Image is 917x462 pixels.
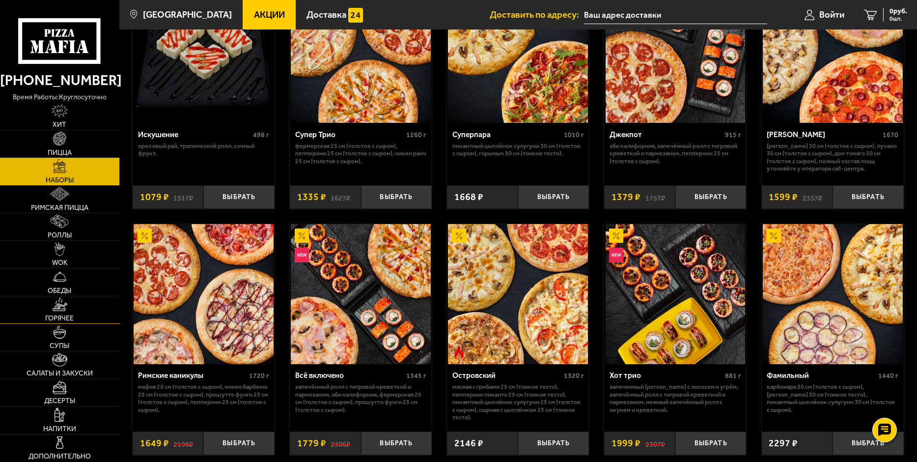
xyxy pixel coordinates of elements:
[610,383,741,413] p: Запеченный [PERSON_NAME] с лососем и угрём, Запечённый ролл с тигровой креветкой и пармезаном, Не...
[611,192,640,202] span: 1379 ₽
[138,371,247,380] div: Римские каникулы
[406,131,426,139] span: 1260 г
[52,260,67,266] span: WOK
[606,224,746,364] img: Хот трио
[348,8,362,22] img: 15daf4d41897b9f0e9f617042186c801.svg
[203,432,275,455] button: Выбрать
[675,432,747,455] button: Выбрать
[518,185,589,209] button: Выбрать
[564,372,584,380] span: 1320 г
[306,10,346,20] span: Доставка
[454,192,483,202] span: 1668 ₽
[452,229,466,243] img: Акционный
[518,432,589,455] button: Выбрать
[833,185,904,209] button: Выбрать
[48,149,72,156] span: Пицца
[254,10,285,20] span: Акции
[50,343,69,349] span: Супы
[295,130,404,140] div: Супер Трио
[609,229,623,243] img: Акционный
[43,426,76,433] span: Напитки
[762,224,904,364] a: АкционныйФамильный
[452,130,561,140] div: Суперпара
[454,438,483,448] span: 2146 ₽
[48,232,72,239] span: Роллы
[203,185,275,209] button: Выбрать
[448,224,588,364] img: Островский
[452,142,584,157] p: Пикантный цыплёнок сулугуни 30 см (толстое с сыром), Горыныч 30 см (тонкое тесто).
[173,192,193,202] s: 1317 ₽
[28,453,91,460] span: Дополнительно
[138,383,270,413] p: Мафия 25 см (толстое с сыром), Чикен Барбекю 25 см (толстое с сыром), Прошутто Фунги 25 см (толст...
[803,192,822,202] s: 2357 ₽
[53,121,66,128] span: Хит
[610,130,722,140] div: Джекпот
[361,185,432,209] button: Выбрать
[645,438,665,448] s: 2307 ₽
[584,6,767,24] input: Ваш адрес доставки
[611,438,640,448] span: 1999 ₽
[134,224,274,364] img: Римские каникулы
[331,192,350,202] s: 1627 ₽
[725,372,741,380] span: 881 г
[140,192,169,202] span: 1079 ₽
[883,131,898,139] span: 1670
[889,16,907,22] span: 0 шт.
[604,224,746,364] a: АкционныйНовинкаХот трио
[27,370,93,377] span: Салаты и закуски
[295,383,427,413] p: Запечённый ролл с тигровой креветкой и пармезаном, Эби Калифорния, Фермерская 25 см (толстое с сы...
[297,438,326,448] span: 1779 ₽
[766,229,780,243] img: Акционный
[490,10,584,20] span: Доставить по адресу:
[564,131,584,139] span: 1010 г
[173,438,193,448] s: 2196 ₽
[767,371,876,380] div: Фамильный
[290,224,432,364] a: АкционныйНовинкаВсё включено
[249,372,269,380] span: 1720 г
[452,383,584,421] p: Мясная с грибами 25 см (тонкое тесто), Пепперони Пиканто 25 см (тонкое тесто), Пикантный цыплёнок...
[889,8,907,15] span: 0 руб.
[452,345,466,359] img: Острое блюдо
[45,315,74,322] span: Горячее
[44,398,75,404] span: Десерты
[447,224,589,364] a: АкционныйОстрое блюдоОстровский
[138,229,152,243] img: Акционный
[645,192,665,202] s: 1757 ₽
[833,432,904,455] button: Выбрать
[763,224,903,364] img: Фамильный
[725,131,741,139] span: 915 г
[769,438,798,448] span: 2297 ₽
[767,383,898,413] p: Карбонара 30 см (толстое с сыром), [PERSON_NAME] 30 см (тонкое тесто), Пикантный цыплёнок сулугун...
[31,204,88,211] span: Римская пицца
[133,224,275,364] a: АкционныйРимские каникулы
[361,432,432,455] button: Выбрать
[138,130,251,140] div: Искушение
[452,371,561,380] div: Островский
[291,224,431,364] img: Всё включено
[253,131,269,139] span: 498 г
[767,142,898,173] p: [PERSON_NAME] 30 см (толстое с сыром), Лучано 30 см (толстое с сыром), Дон Томаго 30 см (толстое ...
[610,142,741,165] p: Эби Калифорния, Запечённый ролл с тигровой креветкой и пармезаном, Пепперони 25 см (толстое с сыр...
[295,371,404,380] div: Всё включено
[143,10,232,20] span: [GEOGRAPHIC_DATA]
[138,142,270,157] p: Ореховый рай, Тропический ролл, Сочный фрукт.
[46,177,74,184] span: Наборы
[295,229,309,243] img: Акционный
[610,371,722,380] div: Хот трио
[609,248,623,262] img: Новинка
[295,248,309,262] img: Новинка
[297,192,326,202] span: 1335 ₽
[878,372,898,380] span: 1440 г
[140,438,169,448] span: 1649 ₽
[769,192,798,202] span: 1599 ₽
[406,372,426,380] span: 1345 г
[819,10,844,20] span: Войти
[295,142,427,165] p: Фермерская 25 см (толстое с сыром), Пепперони 25 см (толстое с сыром), Чикен Ранч 25 см (толстое ...
[767,130,880,140] div: [PERSON_NAME]
[48,288,71,294] span: Обеды
[331,438,350,448] s: 2306 ₽
[675,185,747,209] button: Выбрать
